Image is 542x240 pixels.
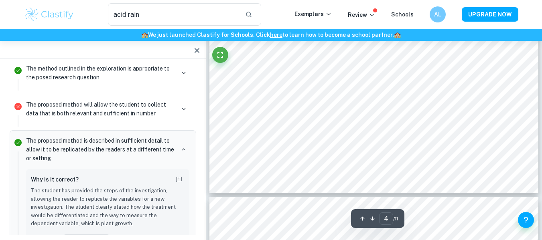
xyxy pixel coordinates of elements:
[2,30,540,39] h6: We just launched Clastify for Schools. Click to learn how to become a school partner.
[270,32,282,38] a: here
[31,187,185,228] p: The student has provided the steps of the investigation, allowing the reader to replicate the var...
[26,100,175,118] p: The proposed method will allow the student to collect data that is both relevant and sufficient i...
[141,32,148,38] span: 🏫
[31,175,79,184] h6: Why is it correct?
[430,6,446,22] button: AL
[26,136,175,163] p: The proposed method is described in sufficient detail to allow it to be replicated by the readers...
[393,215,398,222] span: / 11
[518,212,534,228] button: Help and Feedback
[433,10,442,19] h6: AL
[26,64,175,82] p: The method outlined in the exploration is appropriate to the posed research question
[348,10,375,19] p: Review
[391,11,414,18] a: Schools
[108,3,239,26] input: Search for any exemplars...
[24,6,75,22] img: Clastify logo
[294,10,332,18] p: Exemplars
[13,102,23,111] svg: Incorrect
[13,66,23,75] svg: Correct
[394,32,401,38] span: 🏫
[462,7,518,22] button: UPGRADE NOW
[212,47,228,63] button: Fullscreen
[173,174,185,185] button: Report mistake/confusion
[13,138,23,147] svg: Correct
